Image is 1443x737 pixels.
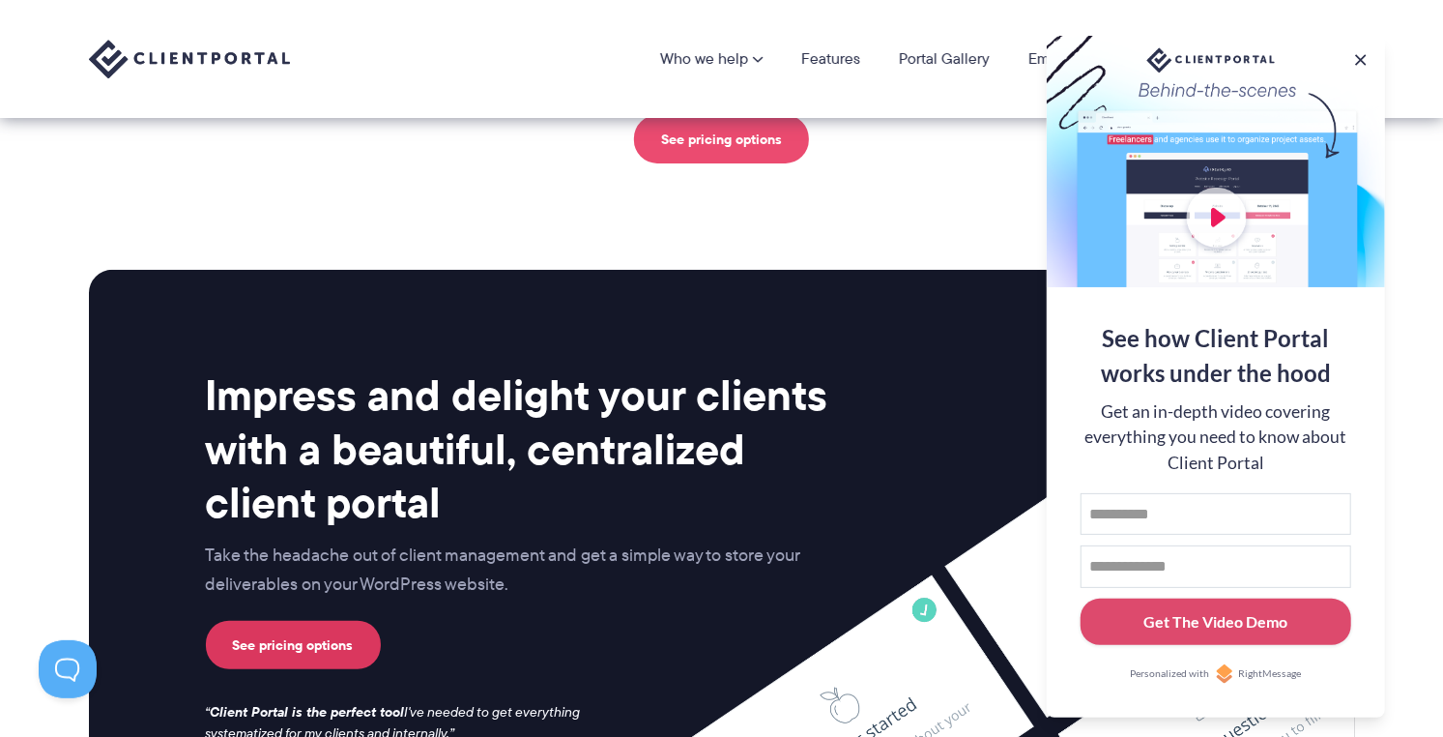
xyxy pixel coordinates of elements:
[1081,664,1351,684] a: Personalized withRightMessage
[634,115,809,163] a: See pricing options
[206,368,842,529] h2: Impress and delight your clients with a beautiful, centralized client portal
[206,621,381,669] a: See pricing options
[1239,666,1302,682] span: RightMessage
[899,51,990,67] a: Portal Gallery
[1028,51,1117,67] a: Email Course
[1130,666,1209,682] span: Personalized with
[1144,610,1288,634] div: Get The Video Demo
[801,51,860,67] a: Features
[660,51,763,67] a: Who we help
[1081,399,1351,476] div: Get an in-depth video covering everything you need to know about Client Portal
[211,701,405,722] strong: Client Portal is the perfect tool
[1081,599,1351,646] button: Get The Video Demo
[39,640,97,698] iframe: Toggle Customer Support
[206,542,842,600] p: Take the headache out of client management and get a simple way to store your deliverables on you...
[1215,664,1234,684] img: Personalized with RightMessage
[1081,321,1351,391] div: See how Client Portal works under the hood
